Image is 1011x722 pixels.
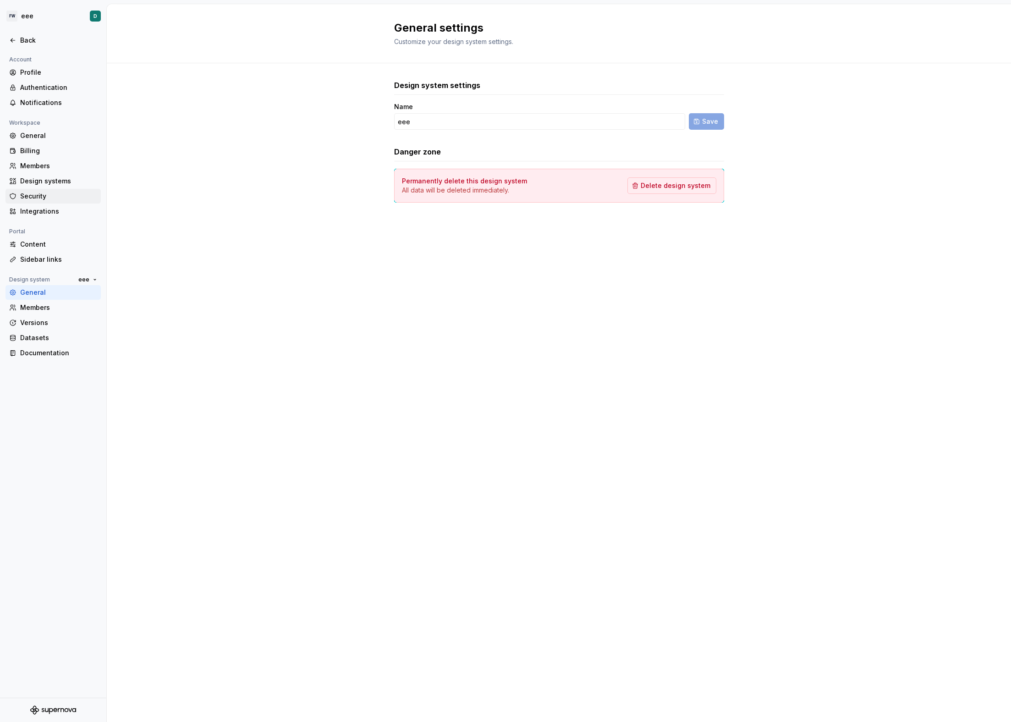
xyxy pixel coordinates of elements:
a: Sidebar links [5,252,101,267]
div: Workspace [5,117,44,128]
span: eee [78,276,89,283]
h3: Danger zone [394,146,441,157]
a: General [5,285,101,300]
div: Members [20,303,97,312]
a: Versions [5,315,101,330]
button: FWeeeD [2,6,104,26]
a: Notifications [5,95,101,110]
div: Datasets [20,333,97,342]
div: Members [20,161,97,171]
div: Security [20,192,97,201]
a: Members [5,300,101,315]
p: All data will be deleted immediately. [402,186,527,195]
h4: Permanently delete this design system [402,176,527,186]
div: Documentation [20,348,97,358]
div: Integrations [20,207,97,216]
div: Authentication [20,83,97,92]
div: Account [5,54,35,65]
div: Design systems [20,176,97,186]
div: Profile [20,68,97,77]
div: eee [21,11,33,21]
button: Delete design system [627,177,716,194]
div: Design system [5,274,54,285]
div: Sidebar links [20,255,97,264]
div: Billing [20,146,97,155]
a: Integrations [5,204,101,219]
svg: Supernova Logo [30,705,76,715]
div: FW [6,11,17,22]
span: Delete design system [641,181,710,190]
h2: General settings [394,21,713,35]
a: Members [5,159,101,173]
a: Content [5,237,101,252]
a: Security [5,189,101,204]
a: Design systems [5,174,101,188]
a: Documentation [5,346,101,360]
a: Authentication [5,80,101,95]
a: Billing [5,143,101,158]
a: Back [5,33,101,48]
a: Profile [5,65,101,80]
div: General [20,288,97,297]
div: Content [20,240,97,249]
div: Portal [5,226,29,237]
div: General [20,131,97,140]
div: Versions [20,318,97,327]
div: D [93,12,97,20]
div: Notifications [20,98,97,107]
a: Datasets [5,331,101,345]
label: Name [394,102,413,111]
h3: Design system settings [394,80,480,91]
span: Customize your design system settings. [394,38,513,45]
a: General [5,128,101,143]
div: Back [20,36,97,45]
